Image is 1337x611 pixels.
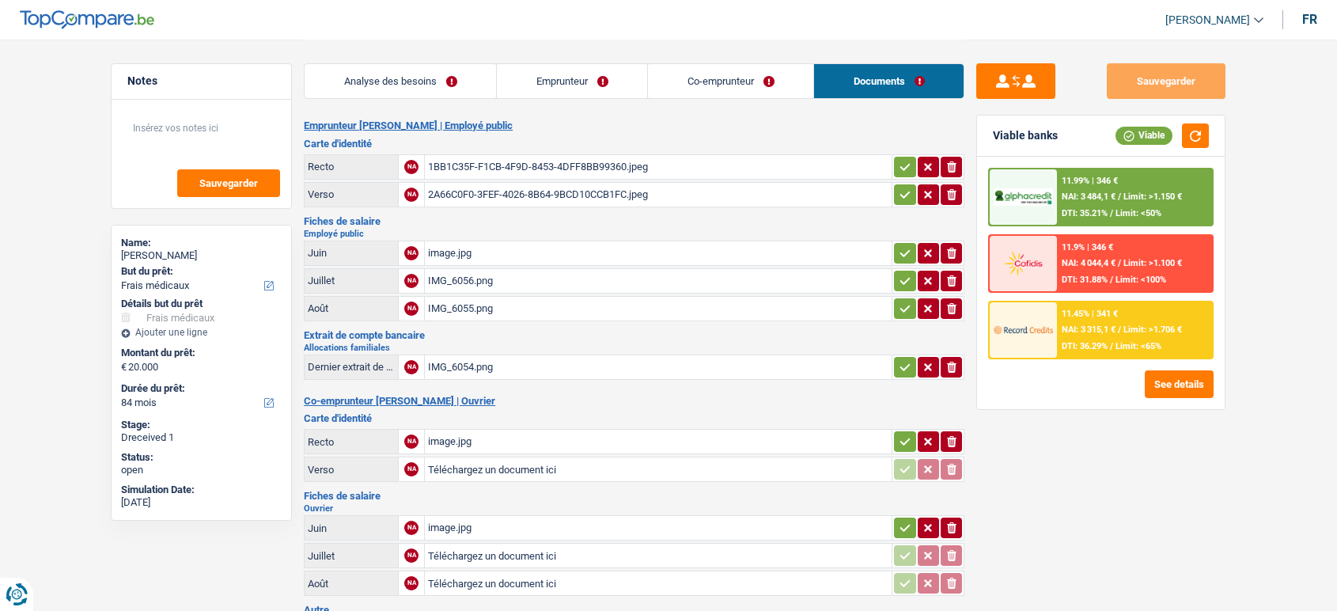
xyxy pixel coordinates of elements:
img: AlphaCredit [994,188,1052,207]
a: Documents [814,64,964,98]
label: Montant du prêt: [121,347,278,359]
div: IMG_6054.png [428,355,888,379]
span: Limit: <65% [1115,341,1161,351]
div: 1BB1C35F-F1CB-4F9D-8453-4DFF8BB99360.jpeg [428,155,888,179]
div: image.jpg [428,241,888,265]
span: Limit: >1.706 € [1123,324,1182,335]
div: Viable [1115,127,1172,144]
div: Verso [308,188,395,200]
span: / [1118,258,1121,268]
span: Limit: >1.150 € [1123,192,1182,202]
div: Juin [308,522,395,534]
div: Ajouter une ligne [121,327,282,338]
span: DTI: 31.88% [1062,275,1108,285]
div: Viable banks [993,129,1058,142]
div: Simulation Date: [121,484,282,496]
div: NA [404,246,419,260]
div: Juillet [308,275,395,287]
a: Co-emprunteur [648,64,813,98]
div: [DATE] [121,496,282,509]
div: Août [308,578,395,590]
div: NA [404,521,419,535]
h2: Co-emprunteur [PERSON_NAME] | Ouvrier [304,395,964,408]
div: NA [404,302,419,316]
div: Dernier extrait de compte pour vos allocations familiales [308,361,395,373]
h2: Allocations familiales [304,343,964,352]
span: / [1110,208,1113,218]
div: NA [404,274,419,288]
label: But du prêt: [121,265,278,278]
div: Recto [308,436,395,448]
span: Sauvegarder [199,178,258,188]
button: See details [1145,370,1214,398]
div: image.jpg [428,516,888,540]
h2: Emprunteur [PERSON_NAME] | Employé public [304,120,964,132]
h2: Ouvrier [304,504,964,513]
div: Recto [308,161,395,173]
span: / [1110,341,1113,351]
h3: Carte d'identité [304,413,964,423]
div: image.jpg [428,430,888,454]
div: NA [404,462,419,476]
div: Détails but du prêt [121,298,282,310]
button: Sauvegarder [177,169,280,197]
span: NAI: 3 315,1 € [1062,324,1115,335]
a: [PERSON_NAME] [1153,7,1263,33]
span: Limit: >1.100 € [1123,258,1182,268]
div: NA [404,188,419,202]
div: Août [308,302,395,314]
div: open [121,464,282,476]
span: / [1110,275,1113,285]
span: / [1118,324,1121,335]
span: / [1118,192,1121,202]
button: Sauvegarder [1107,63,1225,99]
h3: Carte d'identité [304,139,964,149]
div: Juin [308,247,395,259]
div: NA [404,576,419,590]
div: NA [404,548,419,563]
div: Juillet [308,550,395,562]
a: Analyse des besoins [305,64,496,98]
span: Limit: <100% [1115,275,1166,285]
div: Dreceived 1 [121,431,282,444]
div: Name: [121,237,282,249]
div: NA [404,435,419,449]
div: 11.45% | 341 € [1062,309,1118,319]
div: [PERSON_NAME] [121,249,282,262]
span: DTI: 35.21% [1062,208,1108,218]
a: Emprunteur [497,64,647,98]
div: fr [1302,12,1317,27]
span: NAI: 4 044,4 € [1062,258,1115,268]
span: Limit: <50% [1115,208,1161,218]
div: IMG_6055.png [428,297,888,321]
div: 2A66C0F0-3FEF-4026-8B64-9BCD10CCB1FC.jpeg [428,183,888,207]
div: NA [404,360,419,374]
span: NAI: 3 484,1 € [1062,192,1115,202]
label: Durée du prêt: [121,382,278,395]
div: IMG_6056.png [428,269,888,293]
div: NA [404,160,419,174]
span: [PERSON_NAME] [1165,13,1250,27]
img: Cofidis [994,249,1052,278]
div: Status: [121,451,282,464]
div: 11.99% | 346 € [1062,176,1118,186]
h3: Extrait de compte bancaire [304,330,964,340]
h5: Notes [127,74,275,88]
h3: Fiches de salaire [304,216,964,226]
h3: Fiches de salaire [304,491,964,501]
div: Stage: [121,419,282,431]
span: DTI: 36.29% [1062,341,1108,351]
h2: Employé public [304,230,964,238]
img: TopCompare Logo [20,10,154,29]
div: 11.9% | 346 € [1062,242,1113,252]
span: € [121,361,127,374]
div: Verso [308,464,395,476]
img: Record Credits [994,315,1052,344]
